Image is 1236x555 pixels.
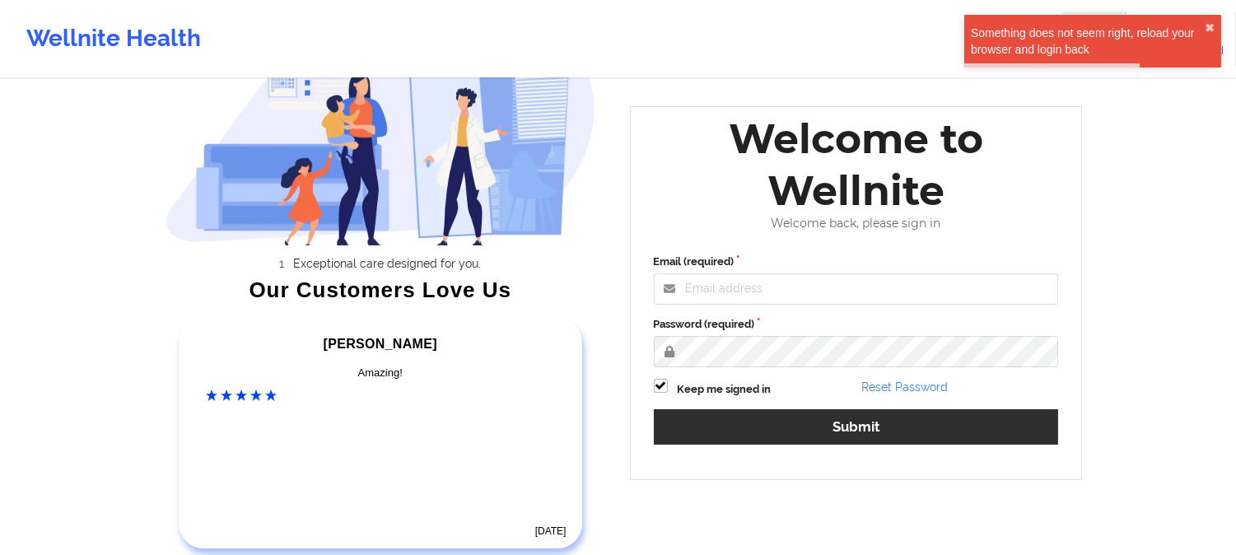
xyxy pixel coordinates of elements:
[166,282,595,298] div: Our Customers Love Us
[654,316,1059,333] label: Password (required)
[1205,21,1215,35] button: close
[166,12,595,245] img: wellnite-auth-hero_200.c722682e.png
[971,25,1205,58] div: Something does not seem right, reload your browser and login back
[654,254,1059,270] label: Email (required)
[678,381,772,398] label: Keep me signed in
[642,217,1070,231] div: Welcome back, please sign in
[654,273,1059,305] input: Email address
[861,380,948,394] a: Reset Password
[180,257,595,270] li: Exceptional care designed for you.
[535,525,567,537] time: [DATE]
[654,409,1059,445] button: Submit
[324,337,437,351] span: [PERSON_NAME]
[642,113,1070,217] div: Welcome to Wellnite
[206,365,555,381] div: Amazing!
